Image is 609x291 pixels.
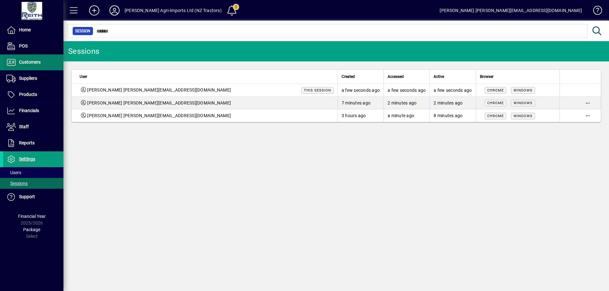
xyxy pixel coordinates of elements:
[487,114,504,118] span: Chrome
[480,112,556,119] div: Mozilla/5.0 (Windows NT 10.0; Win64; x64) AppleWebKit/537.36 (KHTML, like Gecko) Chrome/139.0.0.0...
[304,88,331,92] span: This session
[3,189,63,205] a: Support
[429,109,475,122] td: 8 minutes ago
[19,92,37,97] span: Products
[68,46,99,56] div: Sessions
[6,181,28,186] span: Sessions
[19,43,28,48] span: POS
[3,103,63,119] a: Financials
[3,71,63,86] a: Suppliers
[383,84,429,97] td: a few seconds ago
[87,112,231,119] span: [PERSON_NAME] [PERSON_NAME][EMAIL_ADDRESS][DOMAIN_NAME]
[429,97,475,109] td: 2 minutes ago
[337,84,383,97] td: a few seconds ago
[583,111,593,121] button: More options
[84,5,104,16] button: Add
[383,109,429,122] td: a minute ago
[80,73,87,80] span: User
[125,5,222,16] div: [PERSON_NAME] Agri-Imports Ltd (NZ Tractors)
[3,178,63,189] a: Sessions
[514,114,533,118] span: Windows
[342,73,355,80] span: Created
[383,97,429,109] td: 2 minutes ago
[337,109,383,122] td: 3 hours ago
[19,140,35,145] span: Reports
[434,73,444,80] span: Active
[19,124,29,129] span: Staff
[3,87,63,103] a: Products
[3,38,63,54] a: POS
[75,28,90,34] span: Session
[87,87,231,93] span: [PERSON_NAME] [PERSON_NAME][EMAIL_ADDRESS][DOMAIN_NAME]
[514,101,533,105] span: Windows
[588,1,601,22] a: Knowledge Base
[3,54,63,70] a: Customers
[19,60,41,65] span: Customers
[6,170,21,175] span: Users
[19,156,35,161] span: Settings
[23,227,40,232] span: Package
[18,214,46,219] span: Financial Year
[487,88,504,92] span: Chrome
[3,22,63,38] a: Home
[19,194,35,199] span: Support
[440,5,582,16] div: [PERSON_NAME] [PERSON_NAME][EMAIL_ADDRESS][DOMAIN_NAME]
[19,108,39,113] span: Financials
[19,27,31,32] span: Home
[337,97,383,109] td: 7 minutes ago
[487,101,504,105] span: Chrome
[480,73,494,80] span: Browser
[480,87,556,93] div: Mozilla/5.0 (Windows NT 10.0; Win64; x64) AppleWebKit/537.36 (KHTML, like Gecko) Chrome/140.0.0.0...
[388,73,404,80] span: Accessed
[583,98,593,108] button: More options
[429,84,475,97] td: a few seconds ago
[87,100,231,106] span: [PERSON_NAME] [PERSON_NAME][EMAIL_ADDRESS][DOMAIN_NAME]
[3,135,63,151] a: Reports
[514,88,533,92] span: Windows
[104,5,125,16] button: Profile
[19,76,37,81] span: Suppliers
[3,119,63,135] a: Staff
[480,99,556,106] div: Mozilla/5.0 (Windows NT 10.0; Win64; x64) AppleWebKit/537.36 (KHTML, like Gecko) Chrome/139.0.0.0...
[3,167,63,178] a: Users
